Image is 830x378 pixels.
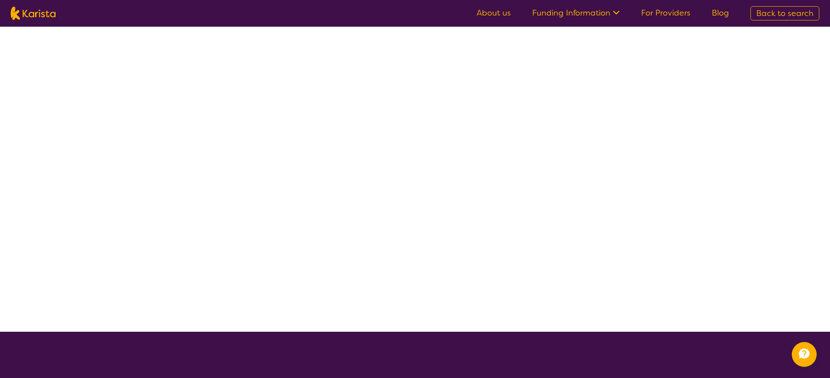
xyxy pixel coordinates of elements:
[477,8,511,18] a: About us
[750,6,819,20] a: Back to search
[792,342,817,367] button: Channel Menu
[756,8,814,19] span: Back to search
[11,7,56,20] img: Karista logo
[712,8,729,18] a: Blog
[532,8,620,18] a: Funding Information
[641,8,690,18] a: For Providers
